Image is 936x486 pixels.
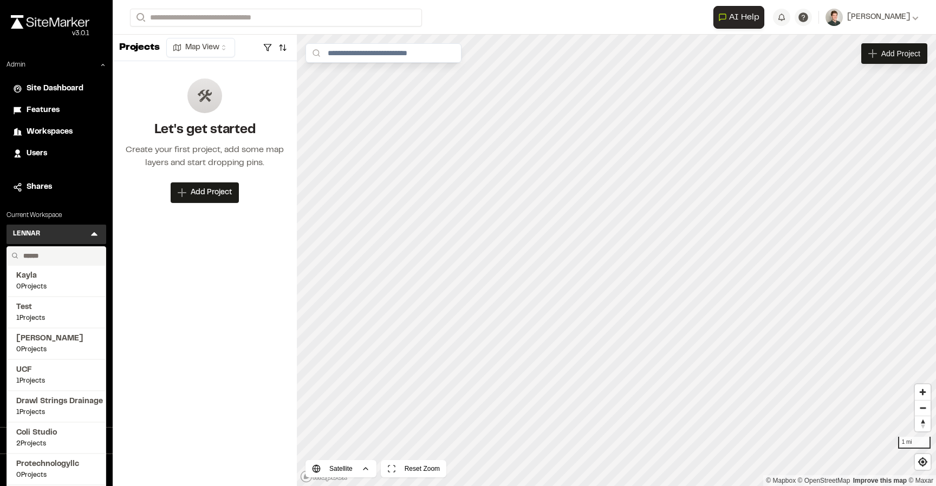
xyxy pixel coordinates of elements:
[121,122,288,139] h2: Let's get started
[16,427,96,449] a: Coli Studio2Projects
[847,11,910,23] span: [PERSON_NAME]
[16,364,96,386] a: UCF1Projects
[130,9,149,27] button: Search
[27,181,52,193] span: Shares
[11,29,89,38] div: Oh geez...please don't...
[16,333,96,345] span: [PERSON_NAME]
[27,148,47,160] span: Users
[381,460,446,477] button: Reset Zoom
[915,400,931,416] span: Zoom out
[729,11,759,24] span: AI Help
[915,400,931,416] button: Zoom out
[16,345,96,354] span: 0 Projects
[6,211,106,220] p: Current Workspace
[766,477,796,484] a: Mapbox
[881,48,920,59] span: Add Project
[191,187,232,198] span: Add Project
[6,60,25,70] p: Admin
[13,126,100,138] a: Workspaces
[713,6,769,29] div: Open AI Assistant
[16,396,96,408] span: Drawl Strings Drainage
[908,477,933,484] a: Maxar
[16,439,96,449] span: 2 Projects
[16,376,96,386] span: 1 Projects
[915,384,931,400] button: Zoom in
[16,270,96,282] span: Kayla
[121,143,288,169] div: Create your first project, add some map layers and start dropping pins.
[13,229,40,240] h3: LENNAR
[853,477,907,484] a: Map feedback
[16,364,96,376] span: UCF
[16,301,96,323] a: Test1Projects
[16,470,96,480] span: 0 Projects
[798,477,850,484] a: OpenStreetMap
[300,470,348,483] a: Mapbox logo
[825,9,843,26] img: User
[13,104,100,116] a: Features
[27,104,60,116] span: Features
[16,301,96,313] span: Test
[915,454,931,470] button: Find my location
[13,181,100,193] a: Shares
[16,333,96,354] a: [PERSON_NAME]0Projects
[305,460,376,477] button: Satellite
[16,282,96,292] span: 0 Projects
[16,270,96,292] a: Kayla0Projects
[11,15,89,29] img: rebrand.png
[171,182,239,203] button: Add Project
[119,41,160,55] p: Projects
[27,126,73,138] span: Workspaces
[297,35,936,486] canvas: Map
[825,9,919,26] button: [PERSON_NAME]
[16,408,96,417] span: 1 Projects
[16,458,96,480] a: Protechnologyllc0Projects
[16,396,96,417] a: Drawl Strings Drainage1Projects
[13,83,100,95] a: Site Dashboard
[915,416,931,431] button: Reset bearing to north
[27,83,83,95] span: Site Dashboard
[16,458,96,470] span: Protechnologyllc
[898,437,931,449] div: 1 mi
[713,6,764,29] button: Open AI Assistant
[16,313,96,323] span: 1 Projects
[13,148,100,160] a: Users
[16,427,96,439] span: Coli Studio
